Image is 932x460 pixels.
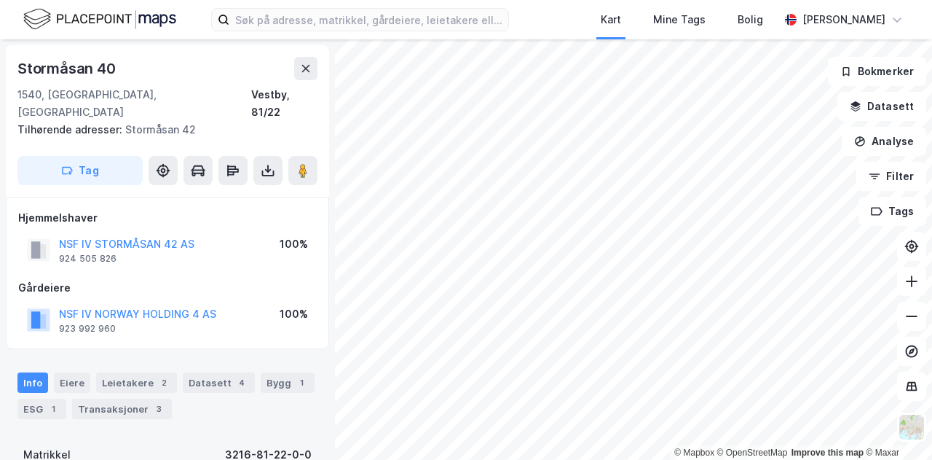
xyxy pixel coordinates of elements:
div: Stormåsan 42 [17,121,306,139]
div: 3 [151,402,166,416]
div: Leietakere [96,373,177,393]
div: Mine Tags [653,11,706,28]
div: [PERSON_NAME] [802,11,885,28]
button: Analyse [842,127,926,156]
div: Stormåsan 40 [17,57,119,80]
button: Filter [856,162,926,191]
a: OpenStreetMap [717,448,788,458]
div: Bygg [261,373,315,393]
a: Improve this map [791,448,864,458]
button: Bokmerker [828,57,926,86]
div: 100% [280,235,308,253]
div: 924 505 826 [59,253,116,265]
img: logo.f888ab2527a4732fd821a326f86c7f29.svg [23,7,176,32]
div: Gårdeiere [18,279,317,297]
a: Mapbox [674,448,714,458]
div: Info [17,373,48,393]
div: Transaksjoner [72,399,172,419]
div: 1540, [GEOGRAPHIC_DATA], [GEOGRAPHIC_DATA] [17,86,251,121]
div: Kart [601,11,621,28]
div: 1 [294,375,309,390]
div: 100% [280,305,308,323]
div: 1 [46,402,60,416]
iframe: Chat Widget [859,390,932,460]
span: Tilhørende adresser: [17,123,125,136]
button: Tag [17,156,143,185]
div: Datasett [183,373,255,393]
button: Datasett [837,92,926,121]
div: Eiere [54,373,90,393]
div: Bolig [738,11,763,28]
div: Vestby, 81/22 [251,86,317,121]
button: Tags [858,197,926,226]
div: 4 [234,375,249,390]
div: 923 992 960 [59,323,116,335]
div: Hjemmelshaver [18,209,317,227]
div: 2 [157,375,171,390]
input: Søk på adresse, matrikkel, gårdeiere, leietakere eller personer [229,9,508,31]
div: ESG [17,399,66,419]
